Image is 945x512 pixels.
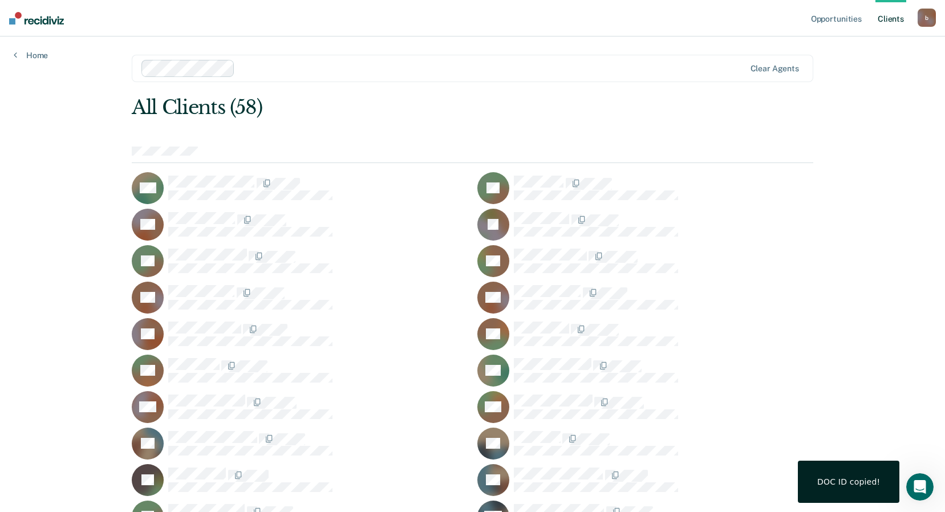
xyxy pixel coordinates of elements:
[906,473,934,501] iframe: Intercom live chat
[817,477,880,487] div: DOC ID copied!
[132,96,677,119] div: All Clients (58)
[14,50,48,60] a: Home
[9,12,64,25] img: Recidiviz
[751,64,799,74] div: Clear agents
[918,9,936,27] button: b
